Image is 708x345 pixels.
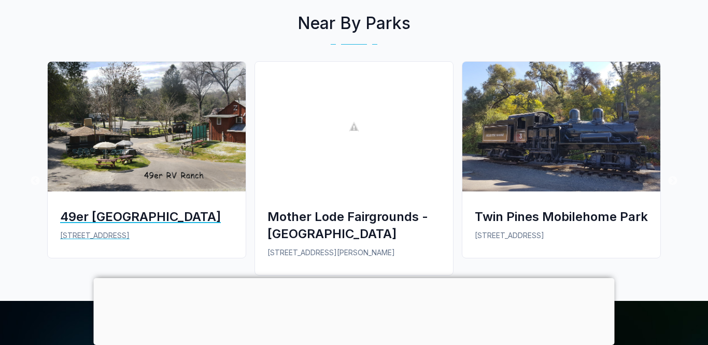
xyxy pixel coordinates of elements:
[255,62,453,191] img: Mother Lode Fairgrounds - Sonora
[668,176,678,186] button: Next
[475,230,648,241] p: [STREET_ADDRESS]
[458,61,665,266] a: Twin Pines Mobilehome ParkTwin Pines Mobilehome Park[STREET_ADDRESS]
[48,62,246,191] img: 49er RV Ranch
[267,247,441,258] p: [STREET_ADDRESS][PERSON_NAME]
[94,278,615,342] iframe: Advertisement
[43,11,665,36] h2: Near By Parks
[475,208,648,225] div: Twin Pines Mobilehome Park
[30,176,40,186] button: Previous
[250,61,458,283] a: Mother Lode Fairgrounds - SonoraMother Lode Fairgrounds - [GEOGRAPHIC_DATA][STREET_ADDRESS][PERSO...
[60,230,233,241] p: [STREET_ADDRESS]
[267,208,441,242] div: Mother Lode Fairgrounds - [GEOGRAPHIC_DATA]
[462,62,660,191] img: Twin Pines Mobilehome Park
[43,61,250,266] a: 49er RV Ranch49er [GEOGRAPHIC_DATA][STREET_ADDRESS]
[60,208,233,225] div: 49er [GEOGRAPHIC_DATA]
